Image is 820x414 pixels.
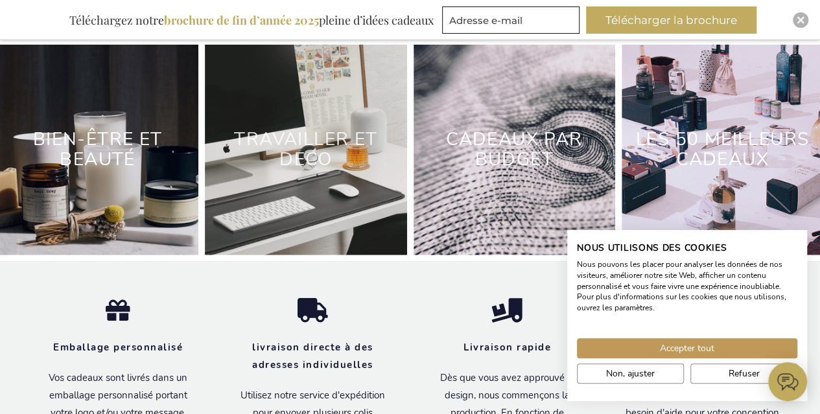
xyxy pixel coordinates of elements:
form: marketing offers and promotions [442,6,583,38]
button: Refuser tous les cookies [690,363,797,384]
span: Non, ajuster [606,367,655,380]
strong: livraison directe à des adresses individuelles [252,341,373,371]
a: Bien-être et beauté [33,127,163,172]
button: Accepter tous les cookies [577,338,797,358]
button: Télécharger la brochure [586,6,756,34]
a: LES 50 MEILLEURS CADEAUX [636,127,809,172]
button: Ajustez les préférences de cookie [577,363,684,384]
strong: Emballage personnalisé [53,341,183,354]
b: brochure de fin d’année 2025 [164,12,319,28]
span: Accepter tout [660,341,714,355]
div: Close [793,12,808,28]
strong: Livraison rapide [463,341,551,354]
span: Refuser [729,367,760,380]
div: Téléchargez notre pleine d’idées cadeaux [64,6,439,34]
p: Nous pouvons les placer pour analyser les données de nos visiteurs, améliorer notre site Web, aff... [577,259,797,314]
iframe: belco-activator-frame [768,362,807,401]
h2: Nous utilisons des cookies [577,242,797,254]
input: Adresse e-mail [442,6,580,34]
a: Cadeaux par budget [446,127,582,172]
img: Close [797,16,804,24]
a: Travailler et deco [234,127,377,172]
